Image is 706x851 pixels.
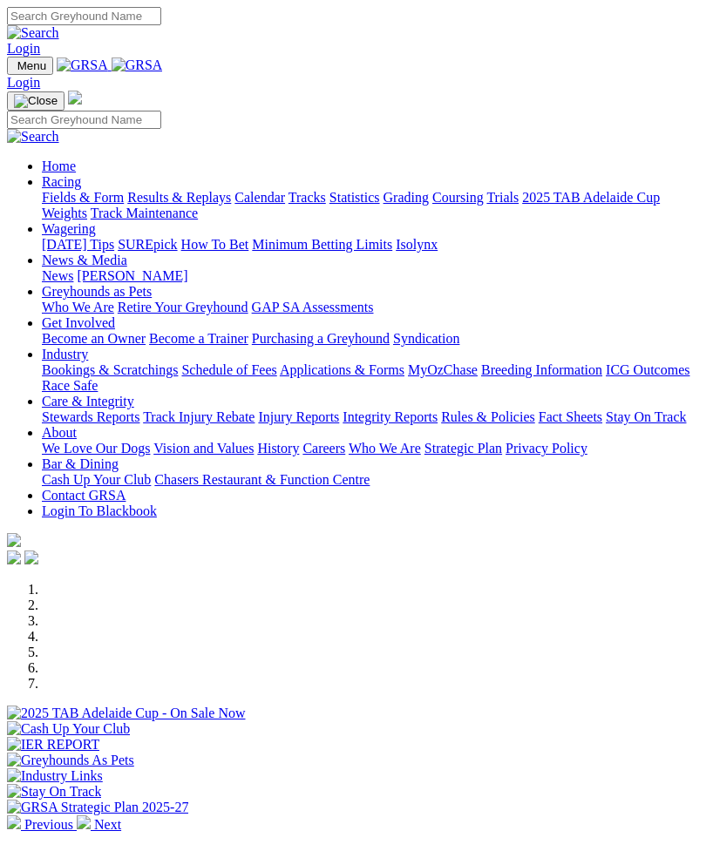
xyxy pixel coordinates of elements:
[118,237,177,252] a: SUREpick
[42,441,150,456] a: We Love Our Dogs
[154,472,370,487] a: Chasers Restaurant & Function Centre
[7,129,59,145] img: Search
[393,331,459,346] a: Syndication
[42,190,699,221] div: Racing
[42,237,114,252] a: [DATE] Tips
[42,472,151,487] a: Cash Up Your Club
[68,91,82,105] img: logo-grsa-white.png
[143,409,255,424] a: Track Injury Rebate
[343,409,438,424] a: Integrity Reports
[42,331,146,346] a: Become an Owner
[7,737,99,753] img: IER REPORT
[7,706,246,721] img: 2025 TAB Adelaide Cup - On Sale Now
[91,206,198,220] a: Track Maintenance
[153,441,254,456] a: Vision and Values
[252,331,390,346] a: Purchasing a Greyhound
[42,394,134,409] a: Care & Integrity
[42,159,76,173] a: Home
[42,362,699,394] div: Industry
[329,190,380,205] a: Statistics
[408,362,478,377] a: MyOzChase
[42,425,77,440] a: About
[257,441,299,456] a: History
[349,441,421,456] a: Who We Are
[522,190,660,205] a: 2025 TAB Adelaide Cup
[94,817,121,832] span: Next
[42,409,139,424] a: Stewards Reports
[7,753,134,768] img: Greyhounds As Pets
[17,59,46,72] span: Menu
[118,300,248,314] a: Retire Your Greyhound
[7,800,188,815] img: GRSA Strategic Plan 2025-27
[7,57,53,75] button: Toggle navigation
[481,362,602,377] a: Breeding Information
[7,815,21,829] img: chevron-left-pager-white.svg
[42,362,178,377] a: Bookings & Scratchings
[234,190,285,205] a: Calendar
[42,409,699,425] div: Care & Integrity
[289,190,326,205] a: Tracks
[486,190,519,205] a: Trials
[280,362,404,377] a: Applications & Forms
[42,174,81,189] a: Racing
[42,190,124,205] a: Fields & Form
[7,784,101,800] img: Stay On Track
[42,206,87,220] a: Weights
[258,409,339,424] a: Injury Reports
[42,347,88,361] a: Industry
[302,441,345,456] a: Careers
[14,94,58,108] img: Close
[384,190,429,205] a: Grading
[42,456,119,471] a: Bar & Dining
[42,488,126,503] a: Contact GRSA
[396,237,438,252] a: Isolynx
[42,237,699,253] div: Wagering
[149,331,248,346] a: Become a Trainer
[7,111,161,129] input: Search
[7,768,103,784] img: Industry Links
[424,441,502,456] a: Strategic Plan
[7,25,59,41] img: Search
[181,237,249,252] a: How To Bet
[127,190,231,205] a: Results & Replays
[42,253,127,267] a: News & Media
[24,817,73,832] span: Previous
[441,409,535,424] a: Rules & Policies
[606,409,686,424] a: Stay On Track
[7,550,21,564] img: facebook.svg
[42,300,699,315] div: Greyhounds as Pets
[7,721,130,737] img: Cash Up Your Club
[57,57,108,73] img: GRSA
[42,268,73,283] a: News
[42,268,699,284] div: News & Media
[42,503,157,518] a: Login To Blackbook
[252,300,374,314] a: GAP SA Assessments
[7,533,21,547] img: logo-grsa-white.png
[42,472,699,488] div: Bar & Dining
[506,441,587,456] a: Privacy Policy
[42,331,699,347] div: Get Involved
[7,817,77,832] a: Previous
[42,441,699,456] div: About
[77,268,187,283] a: [PERSON_NAME]
[24,550,38,564] img: twitter.svg
[181,362,276,377] a: Schedule of Fees
[252,237,392,252] a: Minimum Betting Limits
[77,815,91,829] img: chevron-right-pager-white.svg
[77,817,121,832] a: Next
[7,41,40,56] a: Login
[7,91,64,111] button: Toggle navigation
[7,7,161,25] input: Search
[42,300,114,314] a: Who We Are
[606,362,689,377] a: ICG Outcomes
[112,57,163,73] img: GRSA
[42,315,115,330] a: Get Involved
[42,378,98,393] a: Race Safe
[42,284,152,299] a: Greyhounds as Pets
[7,75,40,90] a: Login
[539,409,602,424] a: Fact Sheets
[42,221,96,236] a: Wagering
[432,190,484,205] a: Coursing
